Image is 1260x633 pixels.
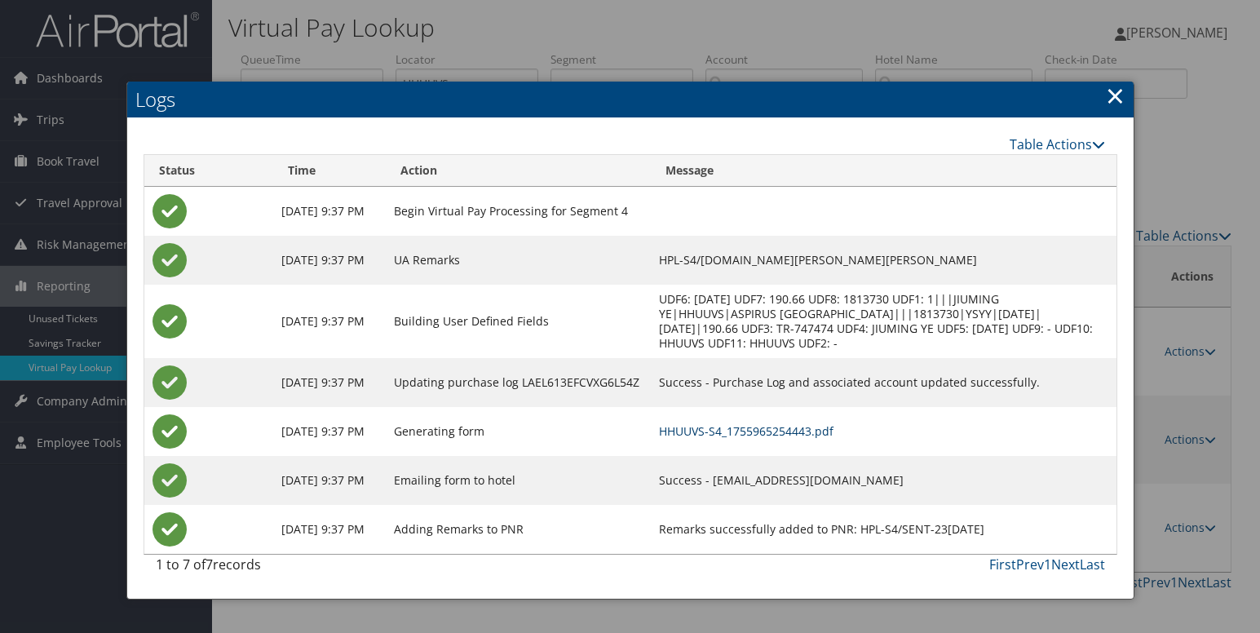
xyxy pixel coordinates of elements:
[651,285,1116,358] td: UDF6: [DATE] UDF7: 190.66 UDF8: 1813730 UDF1: 1|||JIUMING YE|HHUUVS|ASPIRUS [GEOGRAPHIC_DATA]|||1...
[386,236,651,285] td: UA Remarks
[1080,556,1105,573] a: Last
[659,423,833,439] a: HHUUVS-S4_1755965254443.pdf
[989,556,1016,573] a: First
[273,236,387,285] td: [DATE] 9:37 PM
[386,187,651,236] td: Begin Virtual Pay Processing for Segment 4
[1016,556,1044,573] a: Prev
[273,407,387,456] td: [DATE] 9:37 PM
[1044,556,1051,573] a: 1
[273,155,387,187] th: Time: activate to sort column ascending
[651,155,1116,187] th: Message: activate to sort column ascending
[273,505,387,554] td: [DATE] 9:37 PM
[386,285,651,358] td: Building User Defined Fields
[651,358,1116,407] td: Success - Purchase Log and associated account updated successfully.
[273,456,387,505] td: [DATE] 9:37 PM
[386,456,651,505] td: Emailing form to hotel
[386,155,651,187] th: Action: activate to sort column ascending
[651,505,1116,554] td: Remarks successfully added to PNR: HPL-S4/SENT-23[DATE]
[1051,556,1080,573] a: Next
[273,285,387,358] td: [DATE] 9:37 PM
[127,82,1134,117] h2: Logs
[386,358,651,407] td: Updating purchase log LAEL613EFCVXG6L54Z
[651,236,1116,285] td: HPL-S4/[DOMAIN_NAME][PERSON_NAME][PERSON_NAME]
[273,358,387,407] td: [DATE] 9:37 PM
[144,155,273,187] th: Status: activate to sort column ascending
[1010,135,1105,153] a: Table Actions
[206,556,213,573] span: 7
[156,555,375,582] div: 1 to 7 of records
[386,505,651,554] td: Adding Remarks to PNR
[273,187,387,236] td: [DATE] 9:37 PM
[1106,79,1125,112] a: Close
[651,456,1116,505] td: Success - [EMAIL_ADDRESS][DOMAIN_NAME]
[386,407,651,456] td: Generating form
